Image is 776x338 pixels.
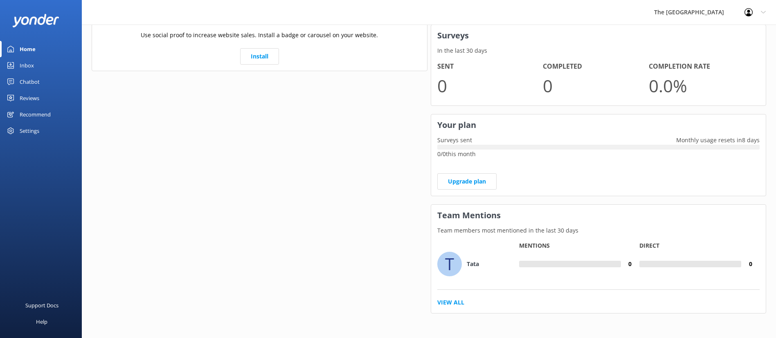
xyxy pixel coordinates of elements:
[437,298,464,307] a: View All
[12,14,59,27] img: yonder-white-logo.png
[437,61,543,72] h4: Sent
[621,260,639,269] h4: 0
[431,114,766,136] h3: Your plan
[519,242,550,249] p: Mentions
[431,25,766,46] h3: Surveys
[20,106,51,123] div: Recommend
[741,260,760,269] h4: 0
[543,72,649,99] p: 0
[25,297,58,313] div: Support Docs
[431,46,766,55] p: In the last 30 days
[437,72,543,99] p: 0
[20,123,39,139] div: Settings
[141,31,378,40] p: Use social proof to increase website sales. Install a badge or carousel on your website.
[467,260,479,269] h4: Tata
[20,90,39,106] div: Reviews
[431,205,766,226] h3: Team Mentions
[20,41,36,57] div: Home
[437,173,497,190] a: Upgrade plan
[639,242,659,249] p: Direct
[437,252,462,276] div: T
[36,313,47,330] div: Help
[431,136,478,145] p: Surveys sent
[431,226,766,235] p: Team members most mentioned in the last 30 days
[649,72,755,99] p: 0.0 %
[20,74,40,90] div: Chatbot
[240,48,279,65] a: Install
[649,61,755,72] h4: Completion Rate
[670,136,766,145] p: Monthly usage resets in 8 days
[20,57,34,74] div: Inbox
[437,150,760,159] p: 0 / 0 this month
[543,61,649,72] h4: Completed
